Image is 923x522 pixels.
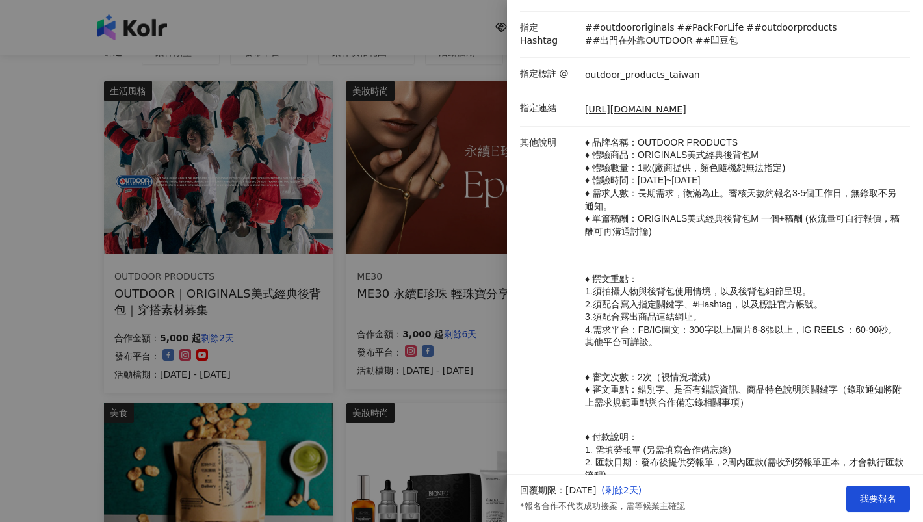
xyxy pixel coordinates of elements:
[585,188,896,211] span: ♦ 需求人數：長期需求，徵滿為止。審核天數約報名3-5個工作日，無錄取不另通知。
[677,21,744,34] p: ##PackForLife
[746,21,837,34] p: ##outdoorproducts
[693,311,702,322] span: 。
[585,457,903,480] span: 2. 匯款日期：發布後提供勞報單，2周內匯款(需收到勞報單正本，才會執行匯款流程)
[520,137,578,150] p: 其他說明
[601,484,684,497] p: ( 剩餘2天 )
[585,445,731,455] span: 1. 需填勞報單 (另需填寫合作備忘錄)
[585,384,902,408] span: ♦ 審文重點：錯別字、是否有錯誤資訊、商品特色說明與關鍵字（錄取通知將附上需求規範重點與合作備忘錄相關事項）
[585,432,638,442] span: ♦ 付款說明：
[520,501,685,512] p: *報名合作不代表成功接案，需等候業主確認
[585,299,823,309] span: 2.須配合寫入指定關鍵字、#Hashtag，以及標註官方帳號。
[846,486,910,512] button: 我要報名
[585,213,900,237] span: ♦ 單篇稿酬：ORIGINALS美式經典後背包M 一個+稿酬 (依流量可自行報價，稿酬可再溝通討論)
[585,175,700,185] span: ♦ 體驗時間：[DATE]~[DATE]
[520,21,578,47] p: 指定 Hashtag
[585,372,716,382] span: ♦ 審文次數：2次（視情況增減）
[585,137,738,148] span: ♦ 品牌名稱：OUTDOOR PRODUCTS
[585,69,700,82] p: outdoor_products_taiwan
[585,163,785,173] span: ♦ 體驗數量：1款(廠商提供，顏色隨機恕無法指定)
[585,324,897,348] span: 4.需求平台：FB/IG圖文：300字以上/圖片6-8張以上，IG REELS ：60-90秒。其他平台可詳談。
[585,286,811,296] span: 1.須拍攝人物與後背包使用情境，以及後背包細節呈現。
[585,311,693,322] span: 3.須配合露出商品連結網址
[585,21,674,34] p: ##outdoororiginals
[520,102,578,115] p: 指定連結
[585,103,686,116] a: [URL][DOMAIN_NAME]
[585,274,638,284] span: ♦ 撰文重點：
[585,34,693,47] p: ##出門在外靠OUTDOOR
[520,68,578,81] p: 指定標註 @
[860,493,896,504] span: 我要報名
[520,484,596,497] p: 回覆期限：[DATE]
[695,34,738,47] p: ##凹豆包
[585,150,759,160] span: ♦ 體驗商品：ORIGINALS美式經典後背包M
